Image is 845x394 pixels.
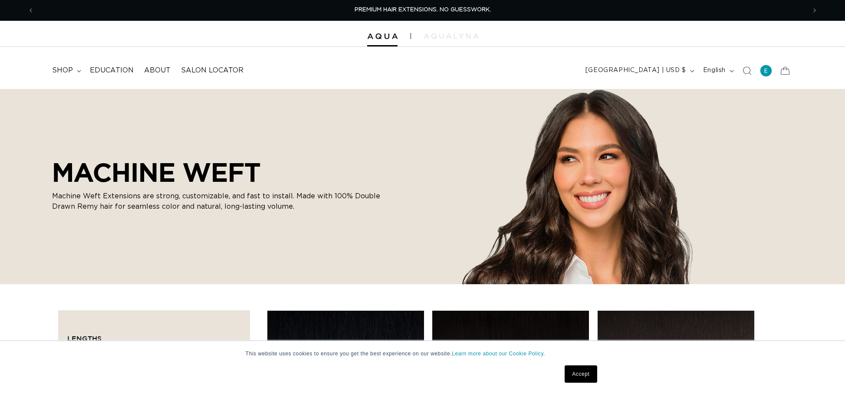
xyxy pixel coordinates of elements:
[805,2,824,19] button: Next announcement
[585,66,686,75] span: [GEOGRAPHIC_DATA] | USD $
[90,66,134,75] span: Education
[176,61,249,80] a: Salon Locator
[52,157,382,187] h2: MACHINE WEFT
[21,2,40,19] button: Previous announcement
[355,7,491,13] span: PREMIUM HAIR EXTENSIONS. NO GUESSWORK.
[52,191,382,212] p: Machine Weft Extensions are strong, customizable, and fast to install. Made with 100% Double Draw...
[144,66,171,75] span: About
[367,33,398,39] img: Aqua Hair Extensions
[181,66,243,75] span: Salon Locator
[698,62,737,79] button: English
[47,61,85,80] summary: shop
[67,319,241,351] summary: Lengths (0 selected)
[246,350,600,358] p: This website uses cookies to ensure you get the best experience on our website.
[452,351,545,357] a: Learn more about our Cookie Policy.
[85,61,139,80] a: Education
[52,66,73,75] span: shop
[737,61,756,80] summary: Search
[424,33,478,39] img: aqualyna.com
[565,365,597,383] a: Accept
[139,61,176,80] a: About
[580,62,698,79] button: [GEOGRAPHIC_DATA] | USD $
[67,335,102,342] span: Lengths
[703,66,726,75] span: English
